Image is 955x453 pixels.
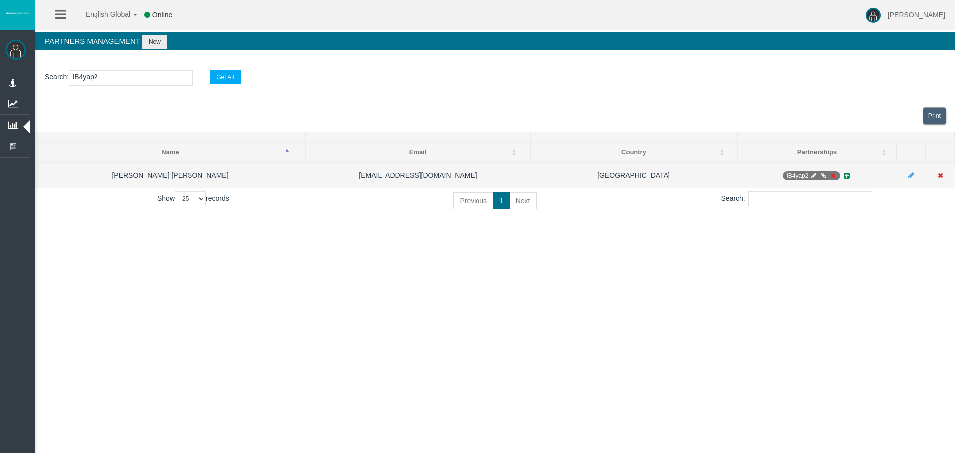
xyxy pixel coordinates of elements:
select: Showrecords [175,191,206,206]
i: Add new Partnership [842,172,851,179]
th: Partnerships: activate to sort column ascending [737,143,897,163]
label: Show records [157,191,229,206]
label: Search: [721,191,872,206]
p: : [45,70,945,86]
a: Next [509,192,537,209]
th: Name: activate to sort column descending [35,143,306,163]
label: Search [45,71,67,83]
td: [PERSON_NAME] [PERSON_NAME] [35,162,306,188]
th: Email: activate to sort column ascending [305,143,530,163]
button: New [142,35,167,49]
img: user-image [866,8,881,23]
a: 1 [493,192,510,209]
img: logo.svg [5,11,30,15]
th: Country: activate to sort column ascending [530,143,737,163]
td: [GEOGRAPHIC_DATA] [530,162,737,188]
a: Previous [453,192,493,209]
td: [EMAIL_ADDRESS][DOMAIN_NAME] [305,162,530,188]
span: IB [783,171,840,180]
i: Manage Partnership [810,173,818,179]
span: Partners Management [45,37,140,45]
i: Generate Direct Link [820,173,827,179]
span: [PERSON_NAME] [888,11,945,19]
span: Online [152,11,172,19]
button: Get All [210,70,240,84]
span: English Global [73,10,130,18]
i: Deactivate Partnership [829,173,836,179]
span: Print [928,112,941,119]
input: Search: [748,191,872,206]
a: View print view [923,107,946,125]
